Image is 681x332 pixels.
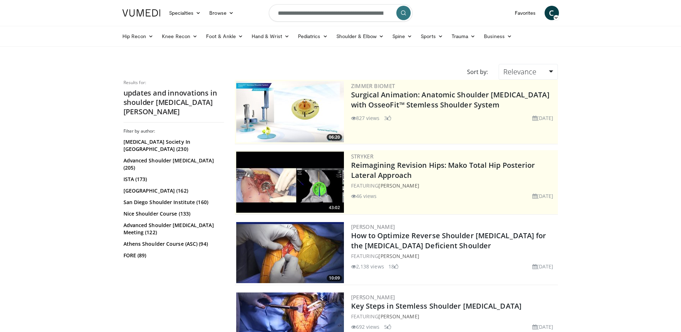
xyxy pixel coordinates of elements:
a: 06:20 [236,81,344,142]
a: Knee Recon [158,29,202,43]
li: [DATE] [532,323,554,331]
li: 692 views [351,323,380,331]
a: [PERSON_NAME] [351,294,395,301]
li: 18 [388,263,398,270]
a: Foot & Ankle [202,29,247,43]
div: Sort by: [462,64,493,80]
a: Favorites [510,6,540,20]
a: Key Steps in Stemless Shoulder [MEDICAL_DATA] [351,301,522,311]
a: Sports [416,29,447,43]
a: Browse [205,6,238,20]
span: 06:20 [327,134,342,140]
li: [DATE] [532,192,554,200]
a: Trauma [447,29,480,43]
a: How to Optimize Reverse Shoulder [MEDICAL_DATA] for the [MEDICAL_DATA] Deficient Shoulder [351,231,546,250]
img: 84e7f812-2061-4fff-86f6-cdff29f66ef4.300x170_q85_crop-smart_upscale.jpg [236,81,344,142]
a: Reimagining Revision Hips: Mako Total Hip Posterior Lateral Approach [351,160,535,180]
a: [PERSON_NAME] [351,223,395,230]
a: Specialties [165,6,205,20]
a: San Diego Shoulder Institute (160) [123,199,222,206]
a: Athens Shoulder Course (ASC) (94) [123,240,222,248]
a: Advanced Shoulder [MEDICAL_DATA] Meeting (122) [123,222,222,236]
img: d84aa8c7-537e-4bdf-acf1-23c7ca74a4c4.300x170_q85_crop-smart_upscale.jpg [236,222,344,283]
a: Pediatrics [294,29,332,43]
img: VuMedi Logo [122,9,160,17]
a: Business [480,29,516,43]
div: FEATURING [351,313,556,320]
img: 6632ea9e-2a24-47c5-a9a2-6608124666dc.300x170_q85_crop-smart_upscale.jpg [236,152,344,213]
p: Results for: [123,80,224,86]
li: 2,138 views [351,263,384,270]
a: Hand & Wrist [247,29,294,43]
a: [PERSON_NAME] [378,253,419,259]
div: FEATURING [351,252,556,260]
a: Stryker [351,153,374,160]
a: ISTA (173) [123,176,222,183]
a: [PERSON_NAME] [378,182,419,189]
a: [MEDICAL_DATA] Society In [GEOGRAPHIC_DATA] (230) [123,138,222,153]
a: FORE (89) [123,252,222,259]
a: Surgical Animation: Anatomic Shoulder [MEDICAL_DATA] with OsseoFit™ Stemless Shoulder System [351,90,550,110]
a: C [545,6,559,20]
li: 46 views [351,192,377,200]
li: 3 [384,114,391,122]
div: FEATURING [351,182,556,189]
span: Relevance [503,67,536,77]
a: 43:02 [236,152,344,213]
h3: Filter by author: [123,128,224,134]
a: Hip Recon [118,29,158,43]
h2: updates and innovations in shoulder [MEDICAL_DATA] [PERSON_NAME] [123,88,224,116]
a: [GEOGRAPHIC_DATA] (162) [123,187,222,194]
a: Zimmer Biomet [351,82,395,89]
a: [PERSON_NAME] [378,313,419,320]
li: 827 views [351,114,380,122]
span: 10:09 [327,275,342,281]
li: [DATE] [532,263,554,270]
span: 43:02 [327,204,342,211]
a: Nice Shoulder Course (133) [123,210,222,217]
a: Spine [388,29,416,43]
li: [DATE] [532,114,554,122]
input: Search topics, interventions [269,4,412,22]
a: Shoulder & Elbow [332,29,388,43]
li: 5 [384,323,391,331]
a: 10:09 [236,222,344,283]
a: Relevance [499,64,558,80]
a: Advanced Shoulder [MEDICAL_DATA] (205) [123,157,222,171]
